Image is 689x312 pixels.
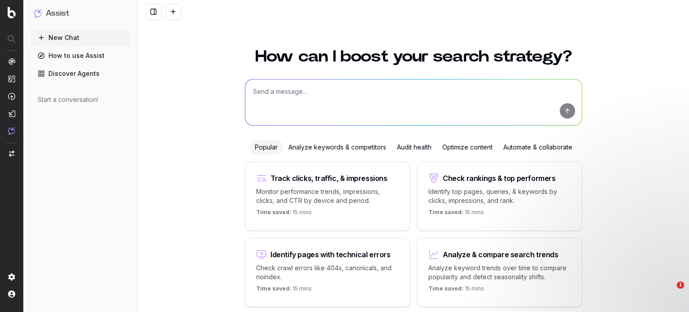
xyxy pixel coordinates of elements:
[249,140,283,154] div: Popular
[8,7,16,18] img: Botify logo
[34,9,42,18] img: Assist
[9,150,14,157] img: Switch project
[392,140,437,154] div: Audit health
[8,127,15,135] img: Assist
[8,58,15,65] img: Analytics
[428,285,484,296] p: 15 mins
[256,285,291,292] span: Time saved:
[256,209,312,220] p: 15 mins
[256,209,291,215] span: Time saved:
[34,7,127,20] button: Assist
[8,273,15,281] img: Setting
[8,110,15,117] img: Studio
[428,209,484,220] p: 15 mins
[245,48,582,65] h1: How can I boost your search strategy?
[46,7,69,20] h1: Assist
[437,140,498,154] div: Optimize content
[498,140,578,154] div: Automate & collaborate
[8,92,15,100] img: Activation
[8,75,15,83] img: Intelligence
[428,187,571,205] p: Identify top pages, queries, & keywords by clicks, impressions, and rank.
[677,281,684,289] span: 1
[428,264,571,281] p: Analyze keyword trends over time to compare popularity and detect seasonality shifts.
[270,175,388,182] div: Track clicks, traffic, & impressions
[283,140,392,154] div: Analyze keywords & competitors
[658,281,680,303] iframe: Intercom live chat
[31,48,131,63] a: How to use Assist
[428,285,463,292] span: Time saved:
[31,66,131,81] a: Discover Agents
[443,175,556,182] div: Check rankings & top performers
[256,264,399,281] p: Check crawl errors like 404s, canonicals, and noindex.
[256,285,312,296] p: 15 mins
[256,187,399,205] p: Monitor performance trends, impressions, clicks, and CTR by device and period.
[270,251,391,258] div: Identify pages with technical errors
[8,290,15,298] img: My account
[31,31,131,45] button: New Chat
[38,95,123,104] div: Start a conversation!
[443,251,558,258] div: Analyze & compare search trends
[428,209,463,215] span: Time saved:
